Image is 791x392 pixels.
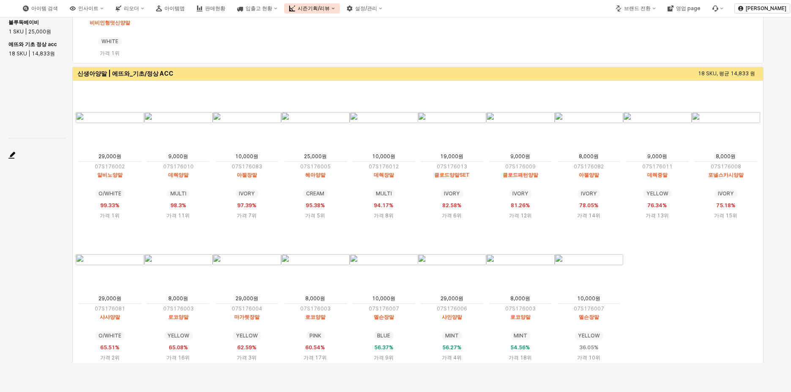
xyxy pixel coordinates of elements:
div: MULTI [376,189,392,198]
p: 07S176008 [692,163,760,170]
p: 가격 6위 [421,212,483,219]
p: 07S176012 [350,163,418,170]
p: 가격 13위 [627,212,688,219]
p: 10,000원 [350,153,418,160]
div: O/WHITE [99,332,121,340]
p: 가격 2위 [79,354,141,362]
div: 시즌기획/리뷰 [298,5,330,11]
div: 영업 page [662,3,706,14]
p: 07S176007 [555,305,623,313]
div: 리오더 [124,5,139,11]
div: YELLOW [646,189,668,198]
p: 07S176009 [486,163,555,170]
p: 데렉장말 [374,172,394,178]
button: 데렉양말 [168,172,189,178]
strong: 65.08% [169,344,188,351]
div: MINT [514,332,527,340]
p: [PERSON_NAME] [746,5,786,12]
p: 9,000원 [486,153,555,160]
p: 8,000원 [281,295,350,302]
strong: 75.18% [716,202,736,208]
strong: 97.39% [237,202,257,208]
button: 아젤양말 [579,172,599,178]
p: 가격 1위 [79,212,141,219]
p: 07S176003 [486,305,555,313]
button: 로코양말 [510,314,531,321]
strong: 54.56% [511,344,531,351]
button: 리오더 [110,3,149,14]
strong: 76.34% [648,202,668,208]
button: 샤인양말 [442,314,462,321]
button: 데렉중말 [647,172,668,178]
strong: 81.26% [511,202,530,208]
p: 가격 15위 [695,212,757,219]
strong: 78.05% [579,202,599,208]
strong: 98.3% [170,202,186,208]
p: 07S176003 [281,305,350,313]
div: 설정/관리 [355,5,377,11]
div: 판매현황 [205,5,225,11]
button: 로코양말 [305,314,326,321]
p: 07S176083 [213,163,281,170]
div: 시즌기획/리뷰 [284,3,340,14]
p: 10,000원 [555,295,623,302]
p: 07S176082 [555,163,623,170]
p: 아젤장말 [237,172,257,178]
div: 아이템맵 [151,3,190,14]
p: 8,000원 [555,153,623,160]
p: 가격 4위 [421,354,483,362]
button: 아이템 검색 [18,3,63,14]
button: [PERSON_NAME] [734,3,790,14]
p: 10,000원 [213,153,281,160]
div: IVORY [718,189,734,198]
button: 마가렛장말 [234,314,260,321]
button: 클로드패턴양말 [503,172,538,178]
p: 07S176004 [213,305,281,313]
p: 9,000원 [623,153,692,160]
button: 클로드양말SET [434,172,470,178]
p: 가격 12위 [490,212,551,219]
div: 아이템 검색 [31,5,58,11]
p: 가격 16위 [148,354,209,362]
p: 07S176005 [281,163,350,170]
div: MINT [445,332,459,340]
div: YELLOW [167,332,189,340]
p: 8,000원 [486,295,555,302]
p: 8,000원 [144,295,213,302]
p: 07S176007 [350,305,418,313]
strong: 94.17% [374,202,394,208]
p: 8,000원 [692,153,760,160]
p: 가격 11위 [148,212,209,219]
p: 가격 5위 [285,212,346,219]
div: IVORY [512,189,528,198]
p: 가격 8위 [353,212,415,219]
p: 07S176003 [144,305,213,313]
button: 입출고 현황 [232,3,282,14]
div: YELLOW [236,332,258,340]
div: IVORY [239,189,255,198]
strong: 62.59% [237,344,257,351]
p: 가격 10위 [558,354,620,362]
p: 07S176006 [418,305,486,313]
p: 멜슨장말 [374,314,394,321]
p: 가격 3위 [216,354,278,362]
button: 포넬스카시양말 [708,172,744,178]
div: 설정/관리 [342,3,387,14]
strong: 56.27% [442,344,462,351]
button: 헤아양말 [305,172,326,178]
button: 알비노양말 [97,172,123,178]
div: MULTI [170,189,186,198]
p: 29,000원 [213,295,281,302]
p: 로코양말 [168,314,189,321]
p: 29,000원 [76,153,144,160]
